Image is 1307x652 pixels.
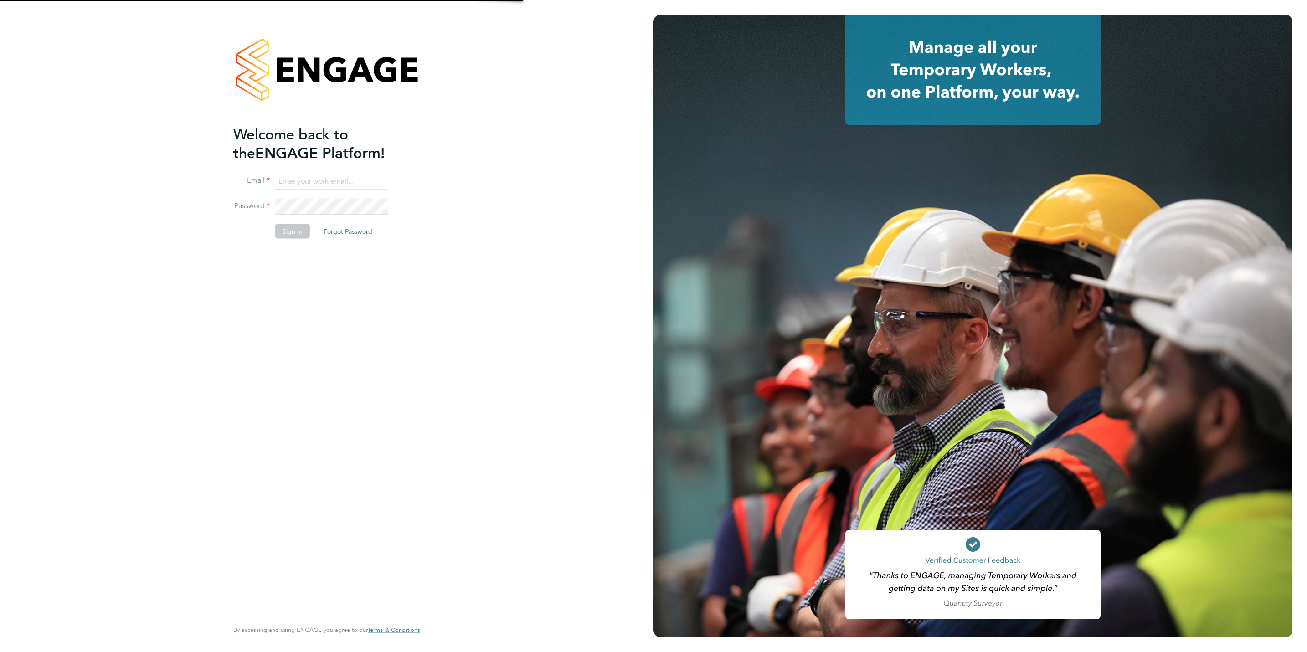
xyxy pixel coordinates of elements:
[316,224,380,239] button: Forgot Password
[275,173,388,190] input: Enter your work email...
[233,176,270,185] label: Email
[368,626,420,634] span: Terms & Conditions
[275,224,310,239] button: Sign In
[233,125,348,162] span: Welcome back to the
[233,125,411,162] h2: ENGAGE Platform!
[233,201,270,211] label: Password
[368,626,420,634] a: Terms & Conditions
[233,626,420,634] span: By accessing and using ENGAGE you agree to our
